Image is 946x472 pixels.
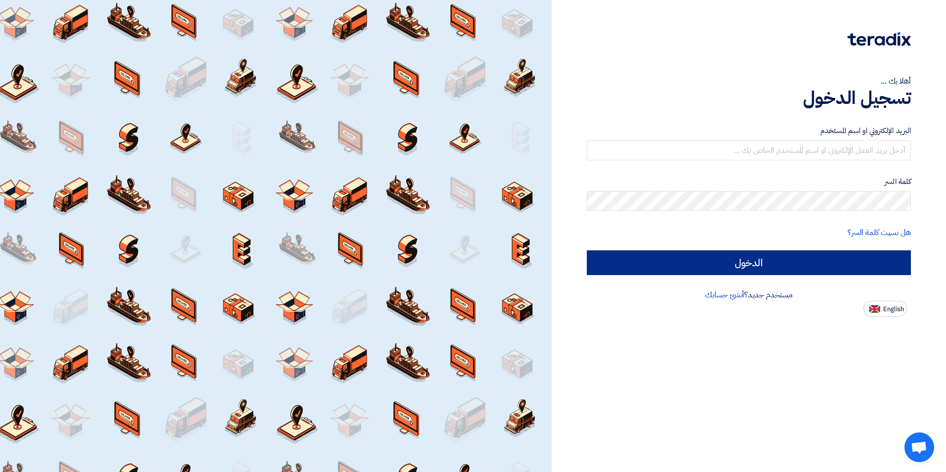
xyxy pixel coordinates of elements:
a: أنشئ حسابك [705,289,744,301]
label: البريد الإلكتروني او اسم المستخدم [587,125,911,137]
input: أدخل بريد العمل الإلكتروني او اسم المستخدم الخاص بك ... [587,141,911,160]
div: Open chat [904,432,934,462]
input: الدخول [587,250,911,275]
img: Teradix logo [848,32,911,46]
button: English [863,301,907,317]
div: مستخدم جديد؟ [587,289,911,301]
a: هل نسيت كلمة السر؟ [848,227,911,238]
label: كلمة السر [587,176,911,188]
img: en-US.png [869,305,880,313]
div: أهلا بك ... [587,75,911,87]
span: English [883,306,904,313]
h1: تسجيل الدخول [587,87,911,109]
